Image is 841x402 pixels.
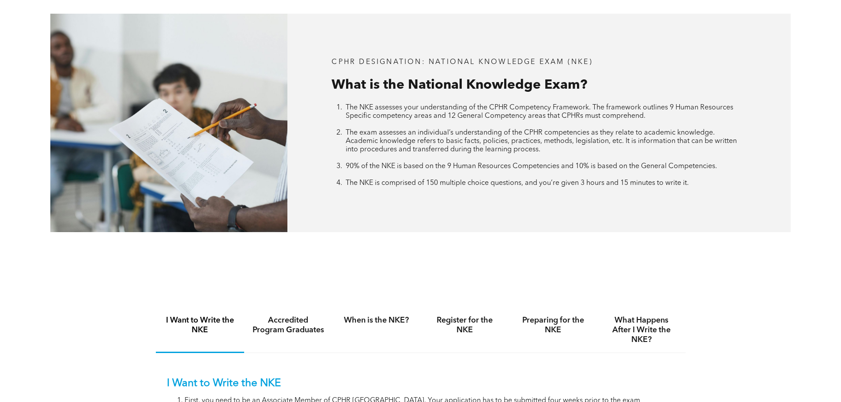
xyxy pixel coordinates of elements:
[346,180,689,187] span: The NKE is comprised of 150 multiple choice questions, and you’re given 3 hours and 15 minutes to...
[346,163,717,170] span: 90% of the NKE is based on the 9 Human Resources Competencies and 10% is based on the General Com...
[167,377,675,390] p: I Want to Write the NKE
[252,316,324,335] h4: Accredited Program Graduates
[332,59,592,66] span: CPHR DESIGNATION: National Knowledge Exam (NKE)
[346,129,737,153] span: The exam assesses an individual’s understanding of the CPHR competencies as they relate to academ...
[340,316,413,325] h4: When is the NKE?
[346,104,733,120] span: The NKE assesses your understanding of the CPHR Competency Framework. The framework outlines 9 Hu...
[605,316,678,345] h4: What Happens After I Write the NKE?
[164,316,236,335] h4: I Want to Write the NKE
[517,316,589,335] h4: Preparing for the NKE
[429,316,501,335] h4: Register for the NKE
[332,79,587,92] span: What is the National Knowledge Exam?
